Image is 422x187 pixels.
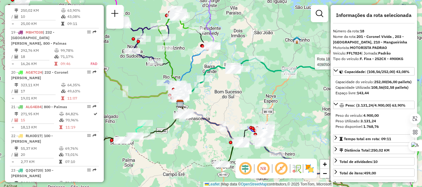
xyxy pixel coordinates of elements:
div: Espaço livre: [335,90,412,96]
span: Total de atividades: [340,159,378,164]
a: Nova sessão e pesquisa [109,7,121,21]
td: 49,63% [67,88,96,94]
td: 16,26 KM [20,61,54,67]
td: 11:07 [67,95,96,101]
i: Tempo total em rota [54,62,57,66]
span: 20 - [11,70,68,80]
div: Distância Total: [340,148,390,153]
strong: MOTORISTA PADRAO [350,45,387,50]
i: Distância Total [15,83,18,87]
td: 54,96 KM [20,180,59,186]
i: Total de Atividades [15,118,18,122]
a: Peso: (3.131,24/4.900,00) 63,90% [333,101,415,109]
td: 07:10 [65,159,96,165]
span: Ocultar deslocamento [238,161,253,176]
i: Distância Total [15,147,18,150]
span: | 800 - Palmas [41,104,67,109]
div: Atividade não roteirizada - 36.524.992 AMILDA LUCHTENBERG DE MORAIS [281,67,297,74]
i: % de utilização da cubagem [59,153,64,157]
strong: 18 [360,29,364,33]
td: 64,35% [67,82,96,88]
img: Exibir/Ocultar setores [305,164,314,173]
em: Opções [87,30,91,34]
td: 271,95 KM [20,111,59,117]
div: Atividade não roteirizada - NESTOR LACHMAN E CIA [257,131,273,137]
div: Atividade não roteirizada - 60.719.653 MARCILENE HAUPT [258,132,274,138]
a: Tempo total em rota: 09:11 [333,134,415,143]
i: % de utilização da cubagem [61,89,66,93]
em: Rota exportada [93,70,96,74]
span: 23 - [11,168,53,178]
td: 18,13 KM [20,124,59,130]
div: Total de itens: [340,170,376,176]
div: Peso disponível: [335,124,412,129]
td: 250,02 KM [20,7,61,14]
i: % de utilização do peso [59,112,64,116]
span: − [323,169,327,177]
div: Nome da rota: [333,34,415,45]
td: 18 [20,54,54,60]
i: Distância Total [15,112,18,116]
td: 09:11 [67,21,96,27]
strong: (06,00 pallets) [386,79,411,84]
strong: 108,56 [371,85,383,90]
i: Tempo total em rota [59,160,62,164]
i: Tempo total em rota [61,22,64,26]
span: Peso do veículo: [335,113,379,118]
td: 70,96% [65,117,93,123]
div: Motorista: [333,45,415,51]
td: 71,17% [60,54,84,60]
i: % de utilização do peso [54,49,59,52]
i: Distância Total [15,181,18,185]
span: Peso: (3.131,24/4.900,00) 63,90% [345,103,406,108]
td: 69,76% [65,145,96,152]
span: 19 - [11,30,66,46]
td: 19,01 KM [20,95,61,101]
td: / [11,88,14,94]
div: Capacidade do veículo: [335,79,412,85]
span: Ocultar NR [256,161,271,176]
div: Número da rota: [333,28,415,34]
div: Tipo do veículo: [333,56,415,62]
div: Map data © contributors,© 2025 TomTom, Microsoft [203,182,333,187]
td: 15 [20,117,59,123]
em: Rota exportada [93,168,96,172]
a: OpenStreetMap [241,182,267,186]
a: Exibir filtros [313,7,326,20]
div: Veículo: [333,51,415,56]
div: Peso Utilizado: [335,118,412,124]
h4: Informações da rota selecionada [333,12,415,18]
span: + [323,160,327,168]
span: | [221,182,222,186]
td: 11:19 [65,124,93,130]
span: | 100 - [PERSON_NAME] [11,168,53,178]
strong: 201 - Coronel Vivida , 203 - [GEOGRAPHIC_DATA], 210 - Mangueirinha [333,34,407,44]
a: Zoom out [320,169,329,178]
a: Total de itens:459,00 [333,169,415,177]
i: Tempo total em rota [59,125,62,129]
td: 09:46 [60,61,84,67]
i: % de utilização da cubagem [59,118,64,122]
strong: 10 [373,159,378,164]
div: Peso: (3.131,24/4.900,00) 63,90% [333,110,415,132]
a: Distância Total:250,02 KM [333,146,415,154]
td: 25,00 KM [20,21,61,27]
td: 323,11 KM [20,82,61,88]
em: Opções [87,168,91,172]
strong: FFL7824 [347,51,361,55]
strong: 4.900,00 [363,113,379,118]
em: Opções [87,134,91,137]
span: 22 - [11,133,53,144]
i: Distância Total [15,49,18,52]
em: Rota exportada [93,105,96,108]
em: Rota exportada [93,30,96,34]
span: ALG4E84 [26,104,41,109]
div: Atividade não roteirizada - CEREALISTA CECCON VE [204,42,219,48]
td: 2,77 KM [20,159,59,165]
td: 55,37 KM [20,145,59,152]
div: Capacidade Utilizada: [335,85,412,90]
td: FAD [84,61,98,67]
i: Total de Atividades [15,55,18,59]
i: % de utilização da cubagem [54,55,59,59]
div: Capacidade: (108,56/252,00) 43,08% [333,77,415,98]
